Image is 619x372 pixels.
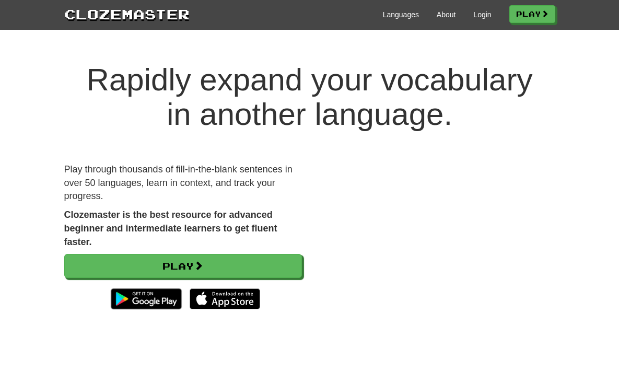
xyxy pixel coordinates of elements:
[190,288,260,309] img: Download_on_the_App_Store_Badge_US-UK_135x40-25178aeef6eb6b83b96f5f2d004eda3bffbb37122de64afbaef7...
[437,9,456,20] a: About
[106,283,186,315] img: Get it on Google Play
[64,4,190,24] a: Clozemaster
[383,9,419,20] a: Languages
[509,5,555,23] a: Play
[473,9,491,20] a: Login
[64,163,302,203] p: Play through thousands of fill-in-the-blank sentences in over 50 languages, learn in context, and...
[64,254,302,278] a: Play
[64,210,277,247] strong: Clozemaster is the best resource for advanced beginner and intermediate learners to get fluent fa...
